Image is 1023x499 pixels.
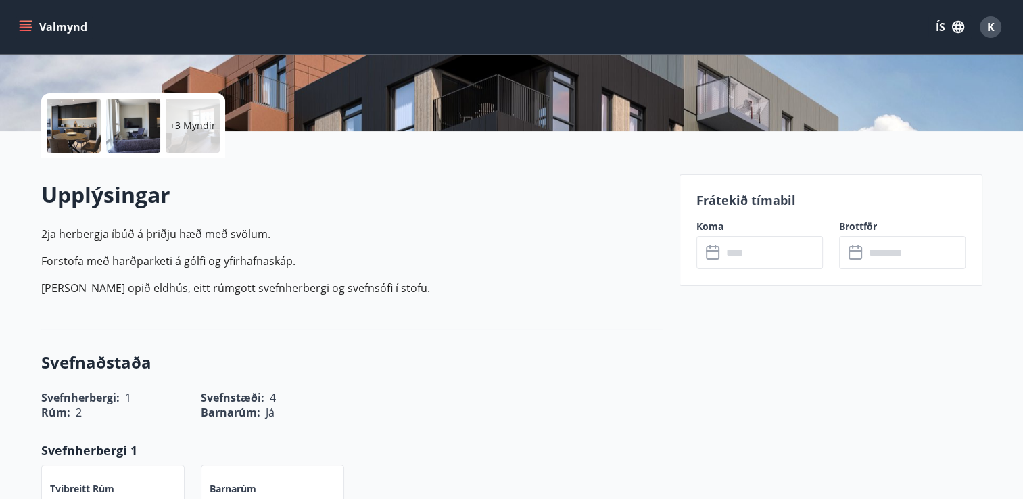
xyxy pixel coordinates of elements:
p: +3 Myndir [170,119,216,133]
label: Koma [696,220,823,233]
span: Já [266,405,275,420]
button: menu [16,15,93,39]
span: 2 [76,405,82,420]
span: K [987,20,995,34]
span: Barnarúm : [201,405,260,420]
button: K [974,11,1007,43]
p: [PERSON_NAME] opið eldhús, eitt rúmgott svefnherbergi og svefnsófi í stofu. [41,280,663,296]
h2: Upplýsingar [41,180,663,210]
p: Forstofa með harðparketi á gólfi og yfirhafnaskáp. [41,253,663,269]
label: Brottför [839,220,966,233]
p: 2ja herbergja íbúð á þriðju hæð með svölum. [41,226,663,242]
span: Rúm : [41,405,70,420]
p: Tvíbreitt rúm [50,482,114,496]
button: ÍS [928,15,972,39]
p: Barnarúm [210,482,256,496]
p: Frátekið tímabil [696,191,966,209]
p: Svefnherbergi 1 [41,442,663,459]
h3: Svefnaðstaða [41,351,663,374]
